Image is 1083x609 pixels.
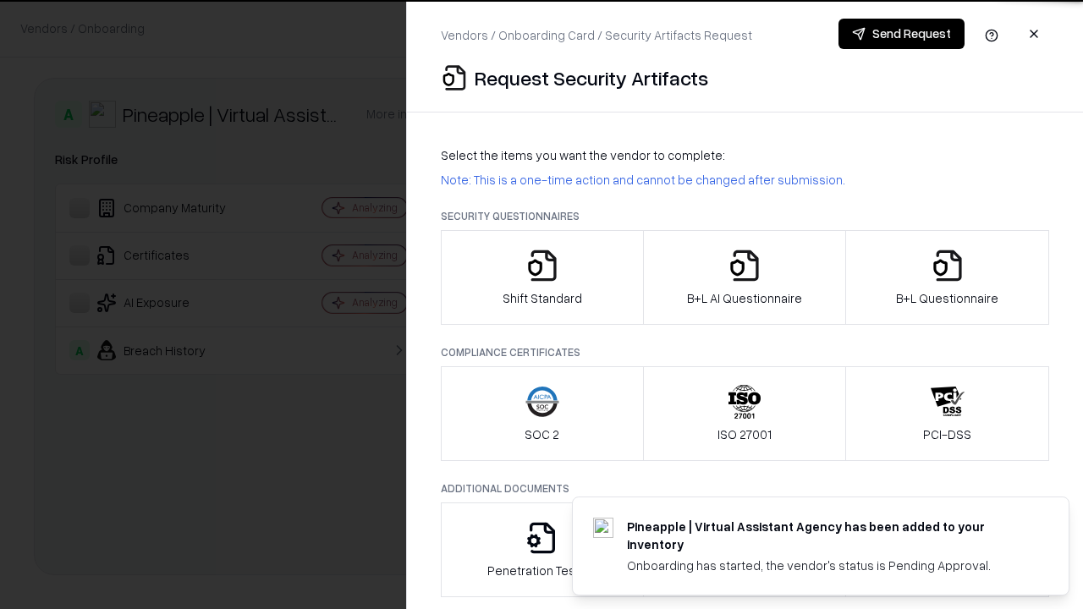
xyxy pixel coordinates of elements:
div: Onboarding has started, the vendor's status is Pending Approval. [627,557,1028,574]
p: SOC 2 [525,425,559,443]
p: Shift Standard [503,289,582,307]
button: B+L Questionnaire [845,230,1049,325]
button: Shift Standard [441,230,644,325]
p: Select the items you want the vendor to complete: [441,146,1049,164]
p: ISO 27001 [717,425,772,443]
p: Compliance Certificates [441,345,1049,359]
p: Vendors / Onboarding Card / Security Artifacts Request [441,26,752,44]
button: B+L AI Questionnaire [643,230,847,325]
img: trypineapple.com [593,518,613,538]
p: Penetration Testing [487,562,596,579]
button: Send Request [838,19,965,49]
p: PCI-DSS [923,425,971,443]
p: Request Security Artifacts [475,64,708,91]
p: Additional Documents [441,481,1049,496]
p: Note: This is a one-time action and cannot be changed after submission. [441,171,1049,189]
p: B+L AI Questionnaire [687,289,802,307]
div: Pineapple | Virtual Assistant Agency has been added to your inventory [627,518,1028,553]
button: SOC 2 [441,366,644,461]
button: PCI-DSS [845,366,1049,461]
button: Penetration Testing [441,502,644,597]
button: ISO 27001 [643,366,847,461]
p: B+L Questionnaire [896,289,998,307]
p: Security Questionnaires [441,209,1049,223]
